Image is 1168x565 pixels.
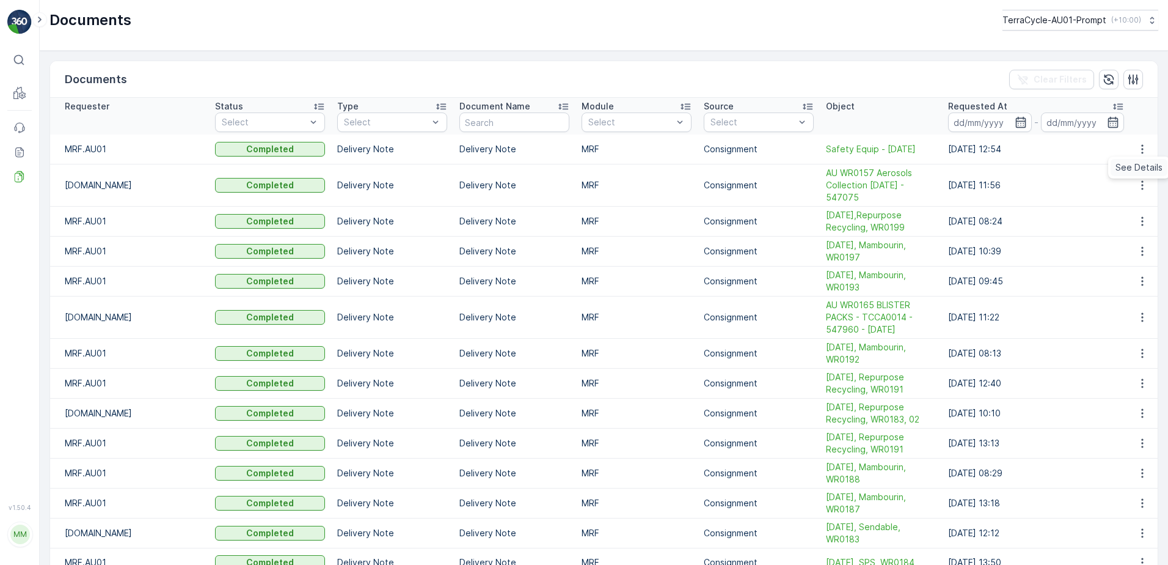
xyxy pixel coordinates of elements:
[65,377,203,390] p: MRF.AU01
[942,135,1130,164] td: [DATE] 12:54
[65,71,127,88] p: Documents
[582,143,692,155] p: MRF
[337,407,447,419] p: Delivery Note
[704,143,814,155] p: Consignment
[337,143,447,155] p: Delivery Note
[337,311,447,323] p: Delivery Note
[337,377,447,390] p: Delivery Note
[246,311,294,323] p: Completed
[704,527,814,539] p: Consignment
[826,269,936,294] span: [DATE], Mambourin, WR0193
[459,100,530,113] p: Document Name
[826,521,936,545] span: [DATE], Sendable, WR0183
[704,347,814,360] p: Consignment
[826,143,936,155] span: Safety Equip - [DATE]
[337,347,447,360] p: Delivery Note
[459,497,569,509] p: Delivery Note
[826,461,936,486] span: [DATE], Mambourin, WR0188
[826,239,936,264] a: 21/08/2025, Mambourin, WR0197
[826,167,936,204] span: AU WR0157 Aerosols Collection [DATE] - 547075
[459,275,569,287] p: Delivery Note
[826,341,936,366] span: [DATE], Mambourin, WR0192
[246,377,294,390] p: Completed
[826,401,936,426] span: [DATE], Repurpose Recycling, WR0183, 02
[246,275,294,287] p: Completed
[337,215,447,227] p: Delivery Note
[65,311,203,323] p: [DOMAIN_NAME]
[246,467,294,479] p: Completed
[337,100,359,113] p: Type
[215,100,243,113] p: Status
[65,179,203,191] p: [DOMAIN_NAME]
[337,467,447,479] p: Delivery Note
[215,142,325,157] button: Completed
[942,458,1130,488] td: [DATE] 08:29
[215,376,325,391] button: Completed
[7,514,32,555] button: MM
[942,206,1130,236] td: [DATE] 08:24
[459,437,569,449] p: Delivery Note
[65,100,109,113] p: Requester
[246,143,294,155] p: Completed
[459,467,569,479] p: Delivery Note
[65,275,203,287] p: MRF.AU01
[582,215,692,227] p: MRF
[65,215,203,227] p: MRF.AU01
[826,239,936,264] span: [DATE], Mambourin, WR0197
[222,116,306,128] p: Select
[337,437,447,449] p: Delivery Note
[459,245,569,257] p: Delivery Note
[246,527,294,539] p: Completed
[826,100,855,113] p: Object
[582,245,692,257] p: MRF
[215,436,325,451] button: Completed
[215,496,325,511] button: Completed
[826,143,936,155] a: Safety Equip - 23/09/2025
[942,368,1130,398] td: [DATE] 12:40
[710,116,795,128] p: Select
[826,209,936,234] a: 02/09/2025,Repurpose Recycling, WR0199
[459,347,569,360] p: Delivery Note
[65,527,203,539] p: [DOMAIN_NAME]
[826,401,936,426] a: 08/07/2025, Repurpose Recycling, WR0183, 02
[215,526,325,541] button: Completed
[942,296,1130,338] td: [DATE] 11:22
[704,179,814,191] p: Consignment
[588,116,673,128] p: Select
[65,407,203,419] p: [DOMAIN_NAME]
[1041,113,1125,132] input: dd/mm/yyyy
[826,299,936,336] span: AU WR0165 BLISTER PACKS - TCCA0014 - 547960 - [DATE]
[704,311,814,323] p: Consignment
[826,371,936,396] span: [DATE], Repurpose Recycling, WR0191
[942,266,1130,296] td: [DATE] 09:45
[1002,14,1106,26] p: TerraCycle-AU01-Prompt
[948,113,1032,132] input: dd/mm/yyyy
[704,467,814,479] p: Consignment
[459,311,569,323] p: Delivery Note
[215,244,325,259] button: Completed
[459,527,569,539] p: Delivery Note
[942,338,1130,368] td: [DATE] 08:13
[582,467,692,479] p: MRF
[582,437,692,449] p: MRF
[337,179,447,191] p: Delivery Note
[459,407,569,419] p: Delivery Note
[942,488,1130,518] td: [DATE] 13:18
[582,347,692,360] p: MRF
[704,377,814,390] p: Consignment
[65,347,203,360] p: MRF.AU01
[215,406,325,421] button: Completed
[246,215,294,227] p: Completed
[942,518,1130,548] td: [DATE] 12:12
[826,431,936,456] a: 06/08/2025, Repurpose Recycling, WR0191
[826,371,936,396] a: 06/08/2025, Repurpose Recycling, WR0191
[582,527,692,539] p: MRF
[826,269,936,294] a: 14/08/2025, Mambourin, WR0193
[826,341,936,366] a: 07/08/2025, Mambourin, WR0192
[215,346,325,361] button: Completed
[337,275,447,287] p: Delivery Note
[344,116,428,128] p: Select
[582,311,692,323] p: MRF
[7,504,32,511] span: v 1.50.4
[826,299,936,336] a: AU WR0165 BLISTER PACKS - TCCA0014 - 547960 - 30.5.25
